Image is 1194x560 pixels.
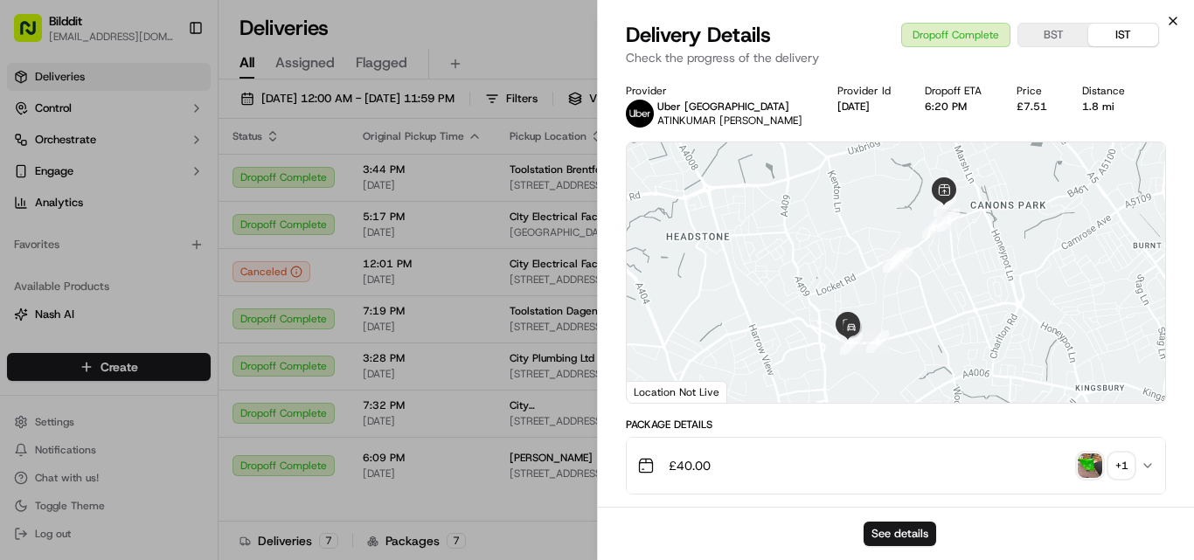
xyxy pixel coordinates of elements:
div: 5 [883,250,906,273]
div: Distance [1082,84,1132,98]
button: photo_proof_of_pickup image+1 [1078,453,1134,478]
div: Package Details [626,418,1166,432]
div: 📗 [17,255,31,269]
img: 1736555255976-a54dd68f-1ca7-489b-9aae-adbdc363a1c4 [17,167,49,198]
div: 4 [890,247,913,270]
a: 💻API Documentation [141,246,288,278]
img: photo_proof_of_pickup image [1078,453,1102,478]
div: Provider Id [837,84,898,98]
button: See details [864,522,936,546]
button: Start new chat [297,172,318,193]
div: £7.51 [1017,100,1054,114]
div: 💻 [148,255,162,269]
div: Location Details [626,505,1166,519]
span: ATINKUMAR [PERSON_NAME] [657,114,802,128]
p: Check the progress of the delivery [626,49,1166,66]
div: Location Not Live [627,381,727,403]
div: 3 [937,209,960,232]
input: Got a question? Start typing here... [45,113,315,131]
div: 7 [840,332,863,355]
img: uber-new-logo.jpeg [626,100,654,128]
div: Provider [626,84,809,98]
span: Knowledge Base [35,253,134,271]
div: We're available if you need us! [59,184,221,198]
div: 2 [934,194,956,217]
div: Dropoff ETA [925,84,989,98]
button: BST [1018,24,1088,46]
img: Nash [17,17,52,52]
a: 📗Knowledge Base [10,246,141,278]
button: £40.00photo_proof_of_pickup image+1 [627,438,1165,494]
span: Delivery Details [626,21,771,49]
span: API Documentation [165,253,281,271]
div: 1 [922,216,945,239]
p: Welcome 👋 [17,70,318,98]
button: IST [1088,24,1158,46]
div: Price [1017,84,1054,98]
span: £40.00 [669,457,711,474]
div: 6 [866,330,889,353]
div: + 1 [1109,453,1134,478]
p: Uber [GEOGRAPHIC_DATA] [657,100,802,114]
a: Powered byPylon [123,295,212,309]
span: Pylon [174,296,212,309]
div: Start new chat [59,167,287,184]
div: 6:20 PM [925,100,989,114]
button: [DATE] [837,100,870,114]
div: 1.8 mi [1082,100,1132,114]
